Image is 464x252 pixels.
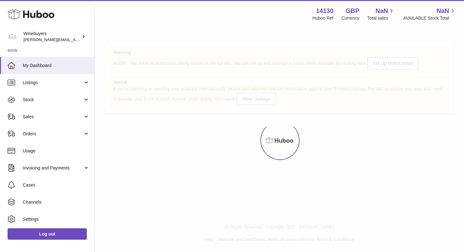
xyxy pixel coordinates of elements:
span: Invoicing and Payments [23,165,83,171]
div: Currency [342,15,360,21]
span: My Dashboard [23,63,90,69]
span: [PERSON_NAME][EMAIL_ADDRESS][DOMAIN_NAME] [23,37,127,42]
span: Channels [23,199,90,205]
span: NaN [437,7,449,15]
a: Log out [8,228,87,240]
span: Orders [23,131,83,137]
span: Cases [23,182,90,188]
span: Sales [23,114,83,120]
span: Settings [23,216,90,222]
span: Total sales [367,15,395,21]
img: peter@winebuyers.com [8,32,17,41]
div: Winebuyers [23,31,80,43]
span: Stock [23,97,83,103]
span: Listings [23,80,83,86]
span: Usage [23,148,90,154]
span: AVAILABLE Stock Total [403,15,456,21]
strong: 14130 [316,7,334,15]
strong: GBP [346,7,359,15]
div: Huboo Ref [312,15,334,21]
a: NaN AVAILABLE Stock Total [403,7,456,21]
span: NaN [375,7,388,15]
a: NaN Total sales [367,7,395,21]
